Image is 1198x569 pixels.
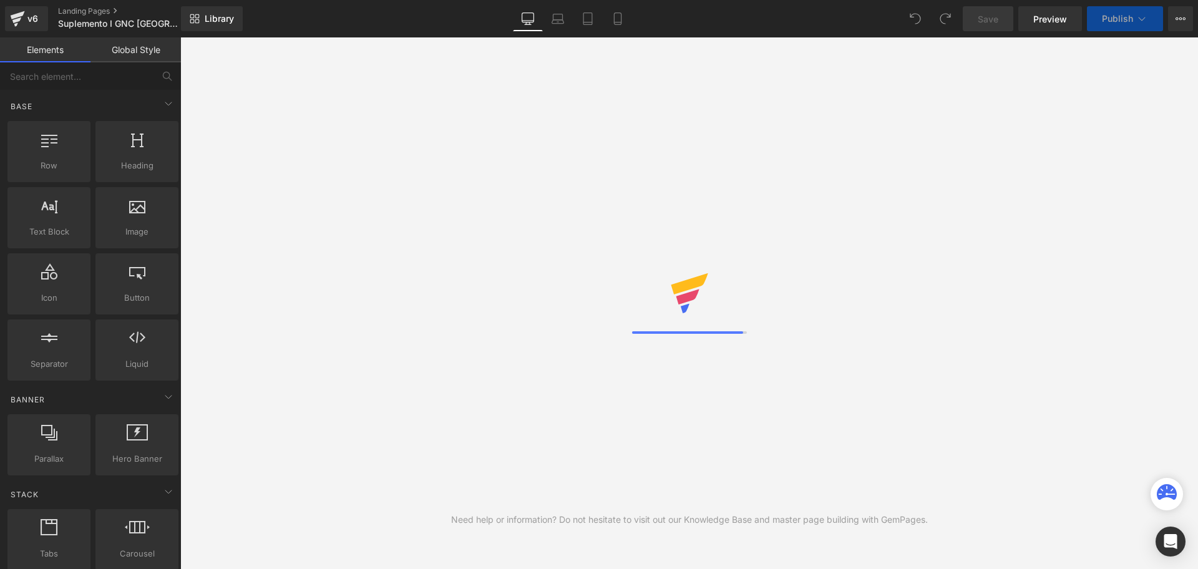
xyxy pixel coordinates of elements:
span: Preview [1033,12,1067,26]
a: Mobile [603,6,633,31]
a: Laptop [543,6,573,31]
span: Text Block [11,225,87,238]
a: Preview [1018,6,1082,31]
span: Heading [99,159,175,172]
span: Icon [11,291,87,304]
span: Separator [11,357,87,371]
span: Library [205,13,234,24]
span: Banner [9,394,46,406]
div: Open Intercom Messenger [1156,527,1186,557]
span: Stack [9,489,40,500]
span: Liquid [99,357,175,371]
span: Parallax [11,452,87,465]
span: Row [11,159,87,172]
a: Desktop [513,6,543,31]
a: v6 [5,6,48,31]
span: Image [99,225,175,238]
span: Carousel [99,547,175,560]
div: v6 [25,11,41,27]
button: Publish [1087,6,1163,31]
span: Publish [1102,14,1133,24]
a: New Library [181,6,243,31]
a: Landing Pages [58,6,202,16]
div: Need help or information? Do not hesitate to visit out our Knowledge Base and master page buildin... [451,513,928,527]
button: Redo [933,6,958,31]
span: Save [978,12,998,26]
span: Tabs [11,547,87,560]
a: Tablet [573,6,603,31]
span: Hero Banner [99,452,175,465]
button: More [1168,6,1193,31]
a: Global Style [90,37,181,62]
span: Base [9,100,34,112]
span: Button [99,291,175,304]
span: Suplemento I GNC [GEOGRAPHIC_DATA] [58,19,178,29]
button: Undo [903,6,928,31]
